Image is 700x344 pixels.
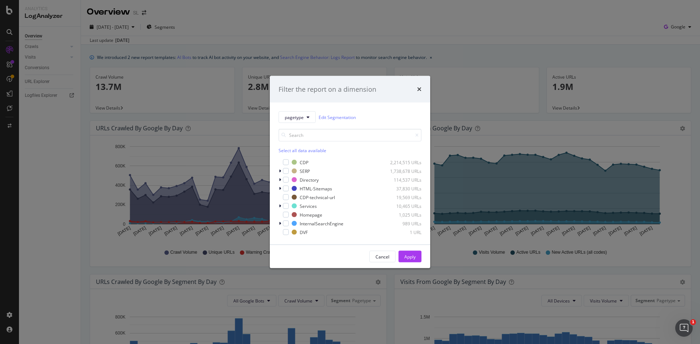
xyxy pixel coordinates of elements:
div: Filter the report on a dimension [279,84,376,94]
div: Homepage [300,211,322,218]
div: 2,214,515 URLs [386,159,421,165]
div: 1,738,678 URLs [386,168,421,174]
div: Services [300,203,317,209]
iframe: Intercom live chat [675,319,693,337]
div: Directory [300,177,319,183]
div: modal [270,76,430,268]
div: 989 URLs [386,220,421,226]
span: pagetype [285,114,304,120]
div: CDP [300,159,308,165]
div: 37,830 URLs [386,185,421,191]
button: Cancel [369,251,396,262]
div: HTML-Sitemaps [300,185,332,191]
div: 10,465 URLs [386,203,421,209]
input: Search [279,129,421,142]
div: 1 URL [386,229,421,235]
div: 1,025 URLs [386,211,421,218]
div: Cancel [376,253,389,260]
div: Select all data available [279,147,421,154]
div: DVF [300,229,308,235]
a: Edit Segmentation [319,113,356,121]
div: 114,537 URLs [386,177,421,183]
button: Apply [398,251,421,262]
div: InternalSearchEngine [300,220,343,226]
div: Apply [404,253,416,260]
span: 1 [690,319,696,325]
div: SERP [300,168,310,174]
div: CDP-technical-url [300,194,335,200]
div: times [417,84,421,94]
button: pagetype [279,111,316,123]
div: 19,569 URLs [386,194,421,200]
